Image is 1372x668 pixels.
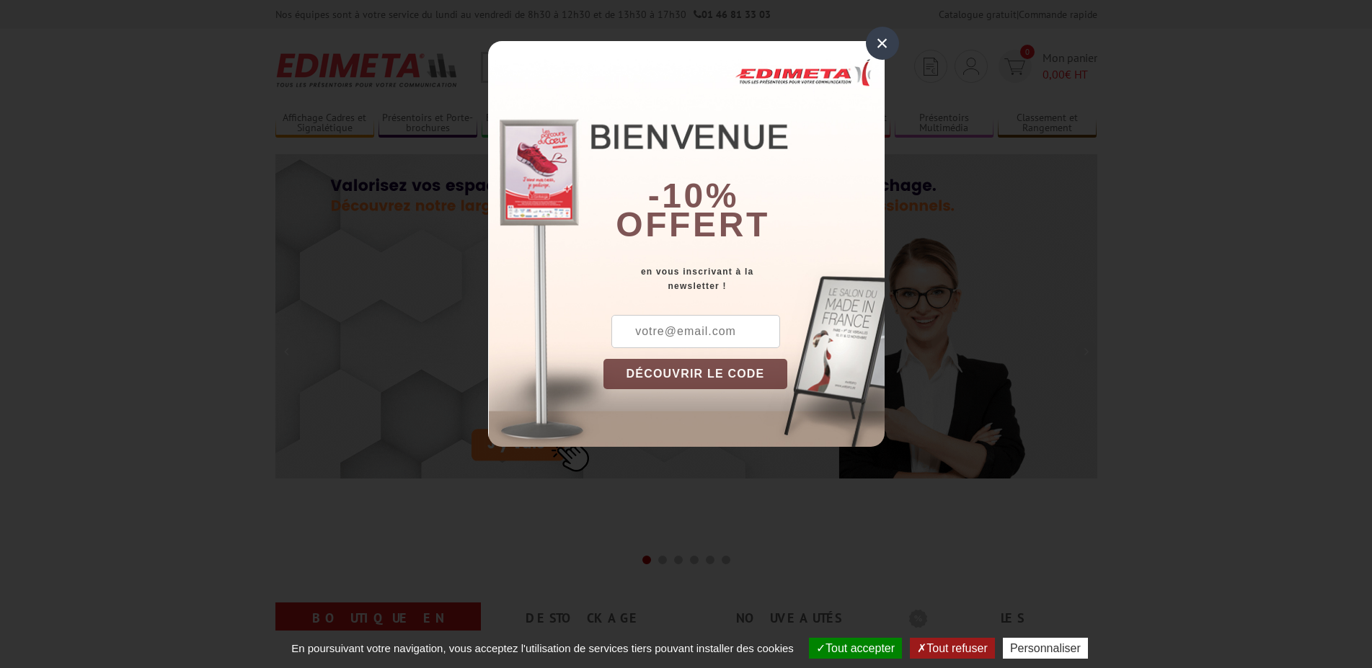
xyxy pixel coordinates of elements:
button: DÉCOUVRIR LE CODE [603,359,788,389]
button: Personnaliser (fenêtre modale) [1003,638,1088,659]
input: votre@email.com [611,315,780,348]
button: Tout refuser [910,638,994,659]
span: En poursuivant votre navigation, vous acceptez l'utilisation de services tiers pouvant installer ... [284,642,801,654]
button: Tout accepter [809,638,902,659]
div: × [866,27,899,60]
font: offert [616,205,770,244]
div: en vous inscrivant à la newsletter ! [603,264,885,293]
b: -10% [648,177,739,215]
